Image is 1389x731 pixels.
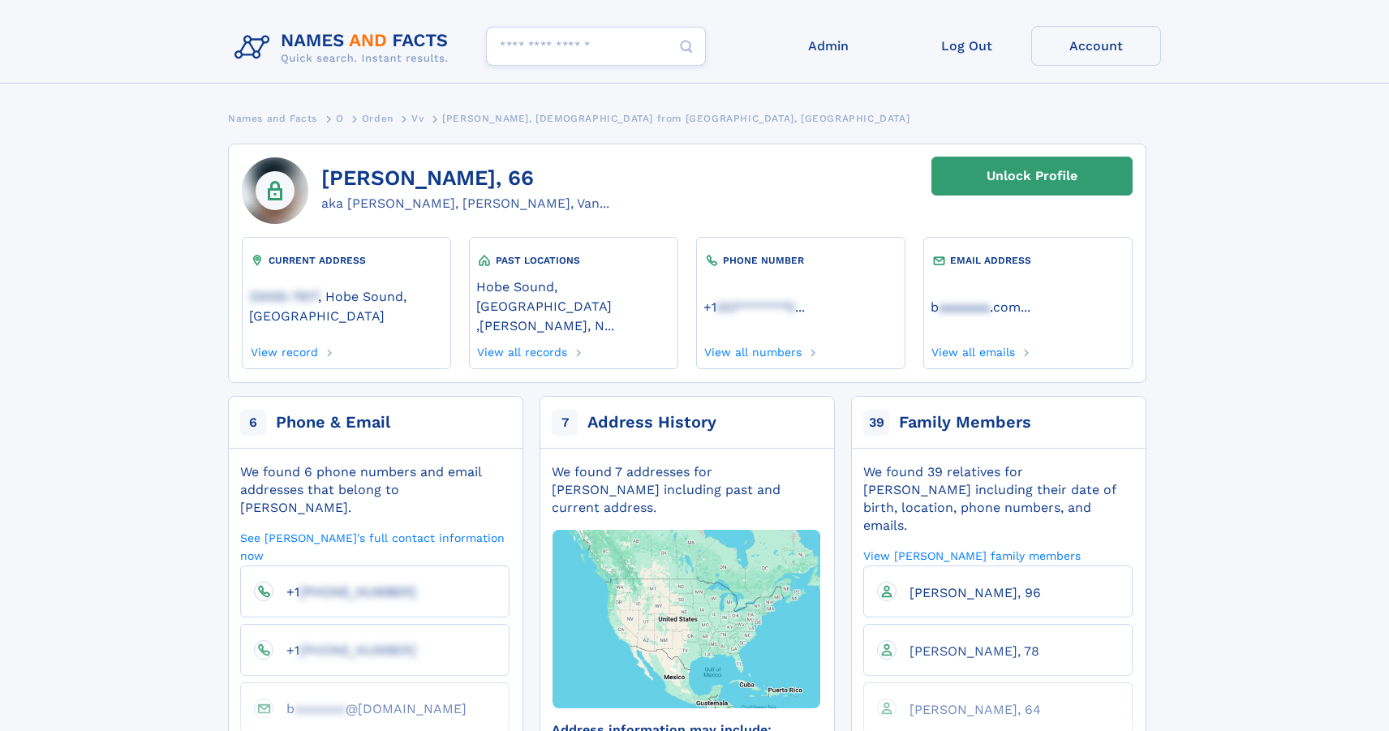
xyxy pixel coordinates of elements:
button: Search Button [667,27,706,67]
a: +1[PHONE_NUMBER] [273,583,416,599]
div: PAST LOCATIONS [476,252,671,269]
div: Family Members [899,411,1031,434]
a: See [PERSON_NAME]'s full contact information now [240,530,510,563]
span: 33455-7817 [249,289,318,304]
a: 33455-7817, Hobe Sound, [GEOGRAPHIC_DATA] [249,287,444,324]
div: CURRENT ADDRESS [249,252,444,269]
a: Hobe Sound, [GEOGRAPHIC_DATA] [476,277,671,314]
h1: [PERSON_NAME], 66 [321,166,609,191]
span: Orden [362,113,393,124]
a: [PERSON_NAME], 78 [897,643,1039,658]
div: Address History [587,411,716,434]
div: Phone & Email [276,411,390,434]
div: Unlock Profile [987,157,1077,195]
span: [PERSON_NAME], [DEMOGRAPHIC_DATA] from [GEOGRAPHIC_DATA], [GEOGRAPHIC_DATA] [442,113,910,124]
span: [PERSON_NAME], 64 [910,702,1041,717]
a: View all numbers [703,341,802,359]
a: Account [1031,26,1161,66]
a: View all emails [931,341,1016,359]
input: search input [486,27,706,66]
span: 39 [863,410,889,436]
div: We found 6 phone numbers and email addresses that belong to [PERSON_NAME]. [240,463,510,517]
span: [PHONE_NUMBER] [299,643,416,658]
div: aka [PERSON_NAME], [PERSON_NAME], Van... [321,194,609,213]
span: Vv [411,113,424,124]
a: [PERSON_NAME], 64 [897,701,1041,716]
span: [PERSON_NAME], 96 [910,585,1041,600]
span: 7 [552,410,578,436]
div: We found 39 relatives for [PERSON_NAME] including their date of birth, location, phone numbers, a... [863,463,1133,535]
a: View all records [476,341,568,359]
a: [PERSON_NAME], N... [479,316,614,333]
a: O [336,108,344,128]
span: O [336,113,344,124]
img: Logo Names and Facts [228,26,462,70]
a: Vv [411,108,424,128]
div: We found 7 addresses for [PERSON_NAME] including past and current address. [552,463,821,517]
span: 6 [240,410,266,436]
a: Admin [763,26,893,66]
div: PHONE NUMBER [703,252,898,269]
div: , [476,269,671,341]
a: Unlock Profile [931,157,1133,196]
a: View record [249,341,318,359]
a: Log Out [901,26,1031,66]
span: aaaaaaa [295,701,346,716]
a: baaaaaaa@[DOMAIN_NAME] [273,700,467,716]
a: Names and Facts [228,108,317,128]
span: aaaaaaa [939,299,990,315]
a: baaaaaaa.com [931,298,1021,315]
a: ... [931,299,1125,315]
a: ... [703,299,898,315]
a: Orden [362,108,393,128]
span: [PERSON_NAME], 78 [910,643,1039,659]
a: [PERSON_NAME], 96 [897,584,1041,600]
div: EMAIL ADDRESS [931,252,1125,269]
a: View [PERSON_NAME] family members [863,548,1081,563]
a: +1[PHONE_NUMBER] [273,642,416,657]
span: [PHONE_NUMBER] [299,584,416,600]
